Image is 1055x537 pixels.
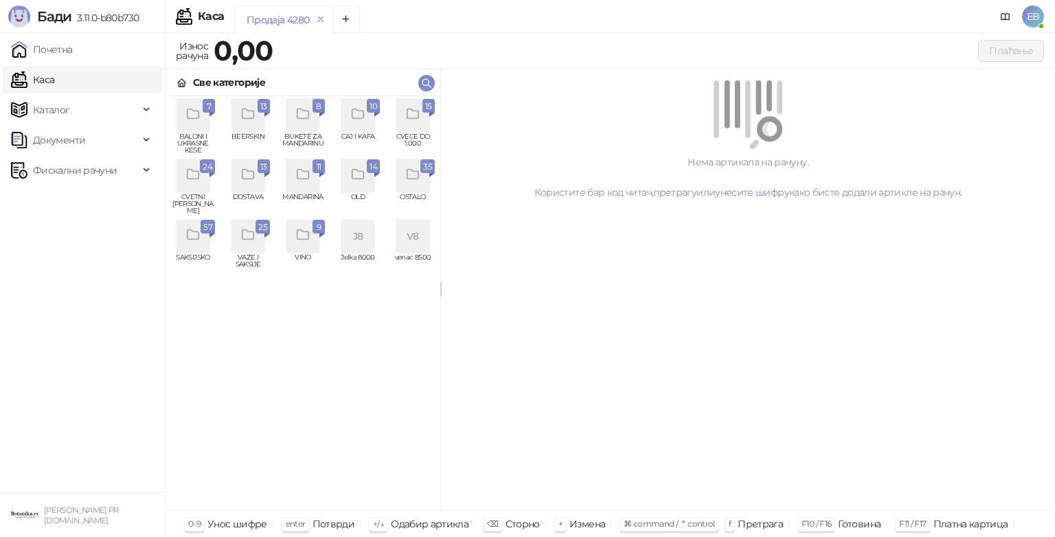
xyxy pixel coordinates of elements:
a: Документација [995,5,1017,27]
div: Све категорије [193,75,265,90]
div: grid [166,96,440,510]
span: ↑/↓ [373,518,384,529]
span: 13 [260,159,267,174]
span: F10 / F16 [802,518,831,529]
span: venac 8500 [391,254,435,275]
button: Плаћање [978,40,1044,62]
span: Документи [33,126,85,154]
div: V8 [396,220,429,253]
img: 64x64-companyLogo-0e2e8aaa-0bd2-431b-8613-6e3c65811325.png [11,501,38,529]
span: CVETNI [PERSON_NAME] [171,194,215,214]
span: CVECE DO 1.000 [391,133,435,154]
span: ⌘ command / ⌃ control [624,518,715,529]
div: Продаја 4280 [247,12,309,27]
span: 25 [258,220,267,235]
span: + [558,518,563,529]
div: Одабир артикла [391,515,468,533]
span: ⌫ [487,518,498,529]
span: F11 / F17 [899,518,926,529]
div: Сторно [506,515,540,533]
div: Нема артикала на рачуну. Користите бар код читач, или како бисте додали артикле на рачун. [457,155,1039,200]
span: BUKETE ZA MANDARINU [281,133,325,154]
span: 7 [205,99,212,114]
div: Потврди [313,515,355,533]
span: 11 [315,159,322,174]
div: Износ рачуна [173,37,211,65]
span: 13 [260,99,267,114]
span: VINO [281,254,325,275]
span: Каталог [33,96,70,124]
a: унесите шифру [715,186,789,198]
span: BEERSKIN [226,133,270,154]
span: Бади [37,8,71,25]
span: CAJ I KAFA [336,133,380,154]
span: 8 [315,99,322,114]
span: Фискални рачуни [33,157,117,184]
span: BALONI I UKRASNE KESE [171,133,215,154]
div: Готовина [838,515,881,533]
button: Add tab [332,5,360,33]
span: OSTALO [391,194,435,214]
span: OLD [336,194,380,214]
span: f [729,518,731,529]
a: Каса [11,66,54,93]
span: 24 [203,159,212,174]
span: VAZE I SAKSIJE [226,254,270,275]
span: MANDARINA [281,194,325,214]
div: Каса [198,11,224,22]
span: Jelka 8000 [336,254,380,275]
span: EB [1022,5,1044,27]
a: Почетна [11,36,73,63]
div: Измена [569,515,605,533]
div: Претрага [738,515,783,533]
span: 57 [203,220,212,235]
span: 9 [315,220,322,235]
span: 10 [370,99,377,114]
div: Платна картица [933,515,1008,533]
span: 3.11.0-b80b730 [71,12,139,24]
span: SAKSIJSKO [171,254,215,275]
span: 35 [423,159,432,174]
strong: 0,00 [214,34,273,67]
span: DOSTAVA [226,194,270,214]
div: Унос шифре [207,515,267,533]
button: remove [312,14,330,25]
span: 14 [370,159,377,174]
div: J8 [341,220,374,253]
a: претрагу [653,186,696,198]
span: 15 [425,99,432,114]
img: Logo [8,5,30,27]
span: enter [286,518,306,529]
small: [PERSON_NAME] PR [DOMAIN_NAME] [44,505,119,525]
span: 0-9 [188,518,201,529]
